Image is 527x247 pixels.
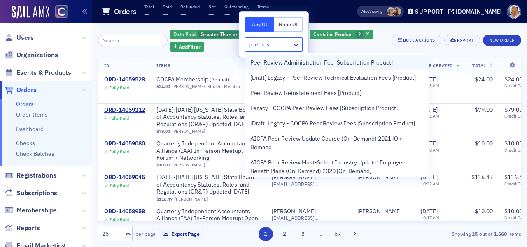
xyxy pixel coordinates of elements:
[457,38,474,43] div: Export
[361,9,369,14] div: Also
[156,62,170,68] span: Items
[392,35,441,46] button: Bulk Actions
[104,62,109,68] span: ID
[208,84,240,89] div: Student Member
[109,183,129,188] div: Fully Paid
[224,9,230,19] span: —
[156,76,260,83] a: COCPA Membership (Annual)
[331,227,345,241] button: 67
[483,36,521,43] a: New Order
[475,208,493,215] span: $10.00
[156,174,260,196] span: 2024-2025 Colorado State Board of Accountancy Statutes, Rules, and Regulations (CR&R) Updated Feb...
[272,215,346,221] span: [EMAIL_ADDRESS][DOMAIN_NAME]
[172,162,205,168] a: [PERSON_NAME]
[170,30,287,40] div: 8/1/2025
[16,33,34,42] span: Users
[156,196,173,202] span: $116.47
[492,230,508,238] strong: 1,660
[504,106,522,113] span: $79.00
[504,140,522,147] span: $10.00
[16,85,37,95] span: Orders
[109,217,129,222] div: Fully Paid
[472,62,486,68] span: Total
[104,106,145,114] a: ORD-14059112
[250,58,393,67] span: Peer Review Administration Fee [Subscription Product]
[104,76,145,83] a: ORD-14059528
[507,5,521,19] span: Profile
[159,228,204,240] button: Export Page
[180,9,186,19] span: —
[104,140,145,148] a: ORD-14059080
[358,31,361,37] span: ?
[245,17,274,32] button: Any Of
[357,174,401,181] div: [PERSON_NAME]
[16,111,48,118] a: Order Items
[208,9,214,19] span: —
[173,31,196,37] span: Date Paid
[172,84,205,89] a: [PERSON_NAME]
[16,150,54,157] a: Check Batches
[5,85,37,95] a: Orders
[156,106,260,128] a: [DATE]-[DATE] [US_STATE] State Board of Accountancy Statutes, Rules, and Regulations (CR&R) Updat...
[156,84,170,89] span: $24.00
[144,9,150,19] span: —
[277,227,291,241] button: 2
[5,171,56,180] a: Registrations
[156,129,170,134] span: $79.00
[403,38,435,42] div: Bulk Actions
[315,230,326,238] span: …
[475,76,493,83] span: $24.00
[109,85,129,90] div: Fully Paid
[483,35,521,46] button: New Order
[104,208,145,215] a: ORD-14058958
[156,106,260,128] span: 2024-2025 Colorado State Board of Accountancy Statutes, Rules, and Regulations (CR&R) Updated Feb...
[421,147,439,153] time: 10:48 AM
[156,140,260,162] span: Quarterly Independent Accountants Alliance (IAA) In-Person Meetup: Open Forum + Networking
[392,7,401,16] span: Sheila Duggan
[386,230,521,238] div: Showing out of items
[98,35,168,46] input: Search…
[156,162,170,168] span: $10.00
[357,208,401,215] a: [PERSON_NAME]
[156,76,260,83] span: COCPA Membership
[250,119,415,128] span: [Draft] Legacy - COCPA Peer Review Fees [Subscription Product]
[135,230,156,238] label: per page
[5,68,71,77] a: Events & Products
[471,230,479,238] strong: 25
[104,174,145,181] a: ORD-14059045
[257,9,263,19] span: —
[5,33,34,42] a: Users
[102,230,120,238] div: 25
[16,100,34,108] a: Orders
[313,31,353,37] span: Contains Product
[5,224,40,233] a: Reports
[274,17,303,32] button: None Of
[250,134,424,152] span: AICPA Peer Review Update Course (On-Demand) 2021 [On-Demand]
[272,181,346,187] span: [EMAIL_ADDRESS][DOMAIN_NAME]
[421,181,439,187] time: 10:32 AM
[250,158,424,175] span: AICPA Peer Review Must-Select Industry Update: Employee Benefit Plans (On-Demand) 2020 [On-Demand]
[421,208,438,215] span: [DATE]
[49,5,68,19] a: View Homepage
[144,4,154,9] p: Total
[163,9,168,19] span: —
[272,208,316,215] div: [PERSON_NAME]
[163,4,172,9] p: Paid
[448,9,505,14] button: [DOMAIN_NAME]
[170,42,204,52] button: AddFilter
[504,76,522,83] span: $24.00
[387,7,395,16] span: Cheryl Moss
[16,51,58,60] span: Organizations
[156,208,260,230] a: Quarterly Independent Accountants Alliance (IAA) In-Person Meetup: Open Forum + Networking
[471,173,493,181] span: $116.47
[504,173,526,181] span: $116.47
[224,4,249,9] p: Outstanding
[12,6,49,19] img: SailAMX
[16,68,71,77] span: Events & Products
[475,106,493,113] span: $79.00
